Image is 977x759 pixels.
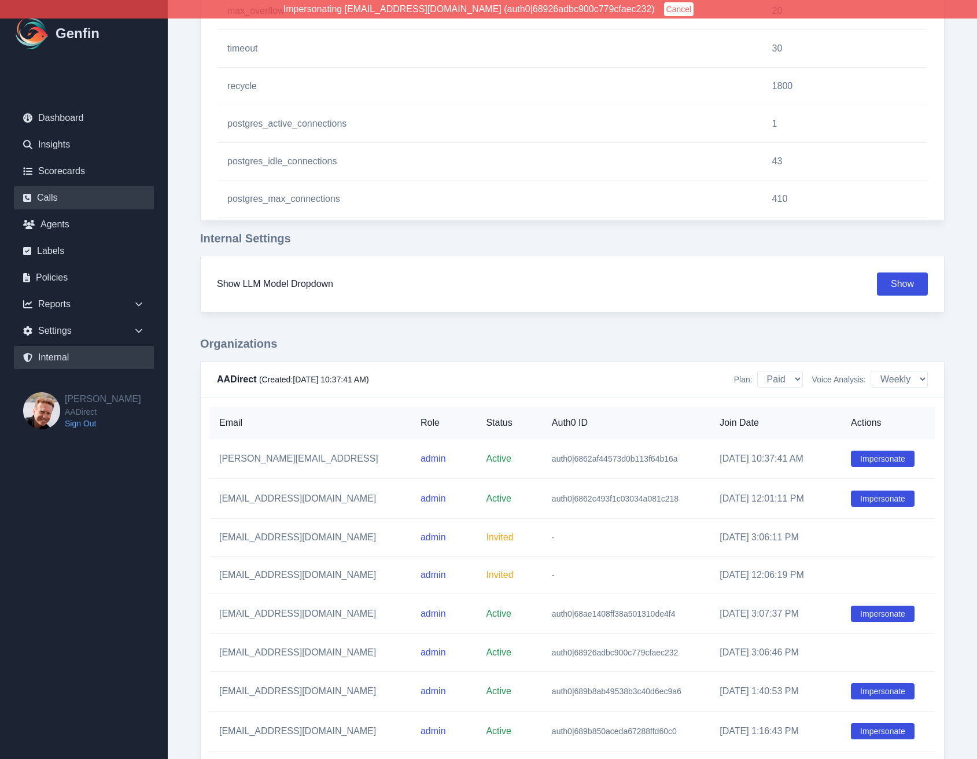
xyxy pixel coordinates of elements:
[710,712,842,751] td: [DATE] 1:16:43 PM
[210,479,411,519] td: [EMAIL_ADDRESS][DOMAIN_NAME]
[14,266,154,289] a: Policies
[710,634,842,672] td: [DATE] 3:06:46 PM
[552,494,679,503] span: auth0|6862c493f1c03034a081c218
[851,606,915,622] button: Impersonate
[763,105,927,143] td: 1
[210,557,411,594] td: [EMAIL_ADDRESS][DOMAIN_NAME]
[218,68,763,105] td: recycle
[763,68,927,105] td: 1800
[710,557,842,594] td: [DATE] 12:06:19 PM
[477,407,542,439] th: Status
[218,105,763,143] td: postgres_active_connections
[210,672,411,712] td: [EMAIL_ADDRESS][DOMAIN_NAME]
[217,277,333,291] h3: Show LLM Model Dropdown
[552,648,679,657] span: auth0|68926adbc900c779cfaec232
[710,439,842,479] td: [DATE] 10:37:41 AM
[486,454,511,463] span: Active
[14,133,154,156] a: Insights
[14,293,154,316] div: Reports
[210,407,411,439] th: Email
[210,439,411,479] td: [PERSON_NAME][EMAIL_ADDRESS]
[14,213,154,236] a: Agents
[210,594,411,634] td: [EMAIL_ADDRESS][DOMAIN_NAME]
[552,570,555,580] span: -
[877,272,928,296] button: Show
[486,493,511,503] span: Active
[710,519,842,557] td: [DATE] 3:06:11 PM
[23,392,60,429] img: Brian Dunagan
[411,407,477,439] th: Role
[65,418,141,429] a: Sign Out
[552,609,676,618] span: auth0|68ae1408ff38a501310de4f4
[14,160,154,183] a: Scorecards
[710,479,842,519] td: [DATE] 12:01:11 PM
[65,392,141,406] h2: [PERSON_NAME]
[200,230,945,246] h3: Internal Settings
[851,491,915,507] button: Impersonate
[210,712,411,751] td: [EMAIL_ADDRESS][DOMAIN_NAME]
[14,346,154,369] a: Internal
[218,30,763,68] td: timeout
[763,143,927,180] td: 43
[421,726,446,736] span: admin
[763,180,927,218] td: 410
[851,723,915,739] button: Impersonate
[734,374,753,385] span: Plan:
[552,727,677,736] span: auth0|689b850aceda67288ffd60c0
[210,519,411,557] td: [EMAIL_ADDRESS][DOMAIN_NAME]
[218,180,763,218] td: postgres_max_connections
[421,493,446,503] span: admin
[664,2,694,16] button: Cancel
[710,672,842,712] td: [DATE] 1:40:53 PM
[56,24,99,43] h1: Genfin
[851,451,915,467] button: Impersonate
[421,454,446,463] span: admin
[210,634,411,672] td: [EMAIL_ADDRESS][DOMAIN_NAME]
[486,686,511,696] span: Active
[851,683,915,699] button: Impersonate
[710,594,842,634] td: [DATE] 3:07:37 PM
[217,373,369,386] h4: AADirect
[763,30,927,68] td: 30
[486,647,511,657] span: Active
[421,686,446,696] span: admin
[421,570,446,580] span: admin
[14,186,154,209] a: Calls
[200,336,945,352] h3: Organizations
[421,532,446,542] span: admin
[486,532,513,542] span: Invited
[421,647,446,657] span: admin
[14,240,154,263] a: Labels
[14,319,154,342] div: Settings
[842,407,935,439] th: Actions
[421,609,446,618] span: admin
[812,374,866,385] span: Voice Analysis:
[259,375,369,384] span: (Created: [DATE] 10:37:41 AM )
[543,407,710,439] th: Auth0 ID
[218,143,763,180] td: postgres_idle_connections
[486,570,513,580] span: Invited
[486,726,511,736] span: Active
[14,106,154,130] a: Dashboard
[552,533,555,542] span: -
[486,609,511,618] span: Active
[65,406,141,418] span: AADirect
[710,407,842,439] th: Join Date
[14,15,51,52] img: Logo
[552,454,678,463] span: auth0|6862af44573d0b113f64b16a
[552,687,681,696] span: auth0|689b8ab49538b3c40d6ec9a6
